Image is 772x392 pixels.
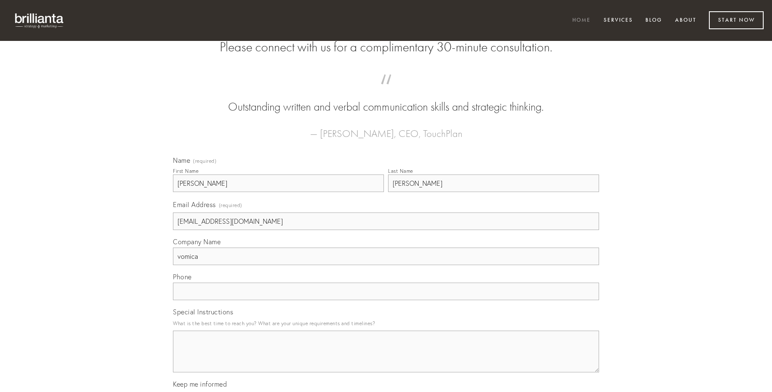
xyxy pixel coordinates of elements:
[173,156,190,164] span: Name
[709,11,764,29] a: Start Now
[173,39,599,55] h2: Please connect with us for a complimentary 30-minute consultation.
[193,159,216,164] span: (required)
[388,168,413,174] div: Last Name
[186,83,586,99] span: “
[173,238,221,246] span: Company Name
[186,83,586,115] blockquote: Outstanding written and verbal communication skills and strategic thinking.
[173,380,227,388] span: Keep me informed
[670,14,702,28] a: About
[173,168,198,174] div: First Name
[173,318,599,329] p: What is the best time to reach you? What are your unique requirements and timelines?
[173,200,216,209] span: Email Address
[186,115,586,142] figcaption: — [PERSON_NAME], CEO, TouchPlan
[219,200,242,211] span: (required)
[640,14,668,28] a: Blog
[598,14,638,28] a: Services
[8,8,71,33] img: brillianta - research, strategy, marketing
[173,308,233,316] span: Special Instructions
[173,273,192,281] span: Phone
[567,14,596,28] a: Home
